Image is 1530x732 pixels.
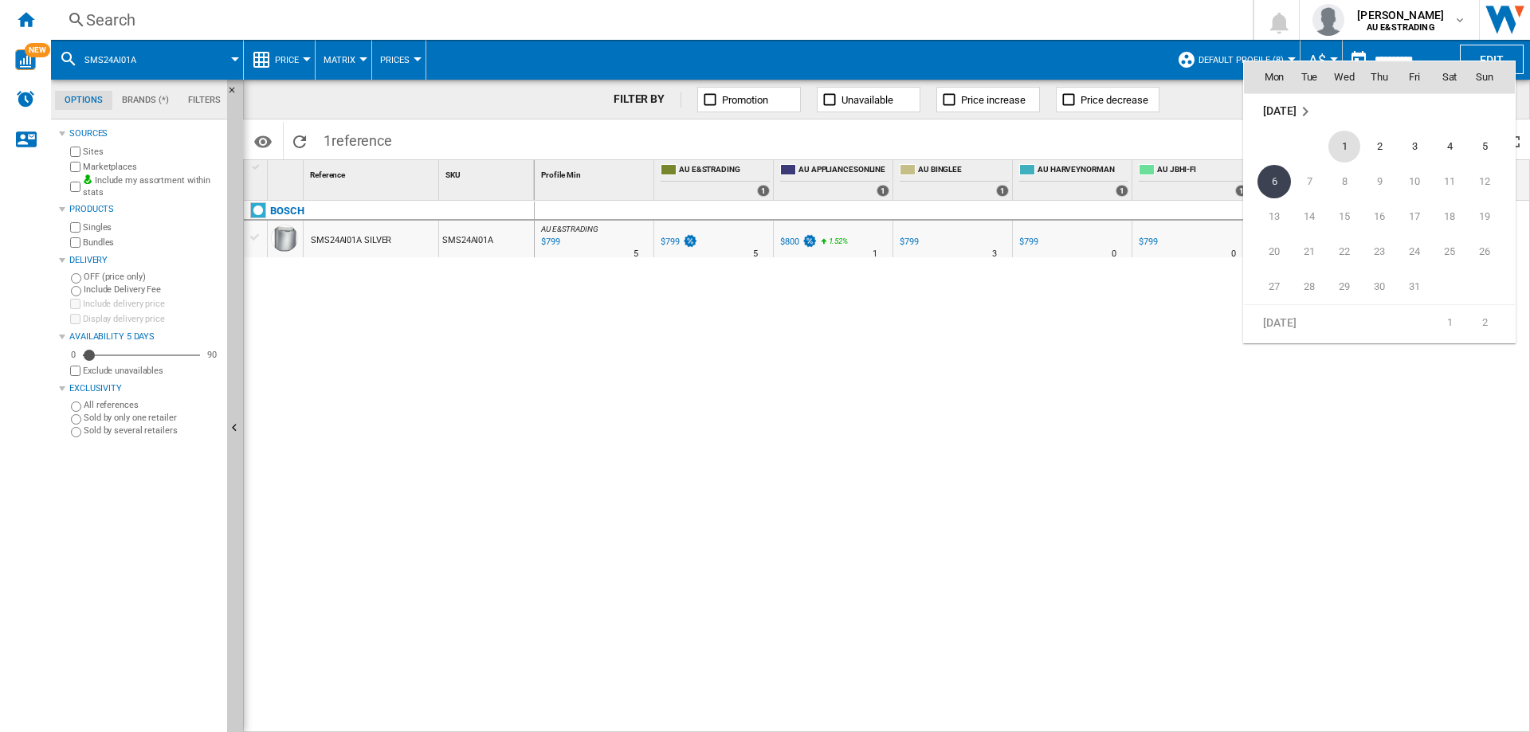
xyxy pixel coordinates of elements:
span: [DATE] [1263,104,1296,117]
td: Thursday October 23 2025 [1362,234,1397,269]
td: Friday October 17 2025 [1397,199,1432,234]
td: Sunday October 26 2025 [1467,234,1515,269]
td: Saturday October 4 2025 [1432,129,1467,164]
tr: Week undefined [1244,93,1515,129]
td: Sunday October 5 2025 [1467,129,1515,164]
td: Sunday October 19 2025 [1467,199,1515,234]
td: Tuesday October 21 2025 [1292,234,1327,269]
td: Friday October 24 2025 [1397,234,1432,269]
td: Saturday November 1 2025 [1432,304,1467,340]
td: Tuesday October 28 2025 [1292,269,1327,305]
tr: Week 1 [1244,129,1515,164]
td: Wednesday October 22 2025 [1327,234,1362,269]
td: Tuesday October 7 2025 [1292,164,1327,199]
td: Monday October 20 2025 [1244,234,1292,269]
td: Sunday October 12 2025 [1467,164,1515,199]
md-calendar: Calendar [1244,61,1515,343]
span: 2 [1363,131,1395,162]
tr: Week 2 [1244,164,1515,199]
tr: Week 5 [1244,269,1515,305]
td: Friday October 31 2025 [1397,269,1432,305]
td: Thursday October 30 2025 [1362,269,1397,305]
td: Wednesday October 29 2025 [1327,269,1362,305]
th: Thu [1362,61,1397,93]
span: 6 [1257,165,1291,198]
td: Saturday October 25 2025 [1432,234,1467,269]
td: Monday October 27 2025 [1244,269,1292,305]
td: October 2025 [1244,93,1515,129]
td: Wednesday October 15 2025 [1327,199,1362,234]
th: Sat [1432,61,1467,93]
td: Thursday October 16 2025 [1362,199,1397,234]
span: 4 [1434,131,1465,162]
td: Saturday October 18 2025 [1432,199,1467,234]
td: Wednesday October 8 2025 [1327,164,1362,199]
td: Tuesday October 14 2025 [1292,199,1327,234]
td: Thursday October 2 2025 [1362,129,1397,164]
td: Wednesday October 1 2025 [1327,129,1362,164]
tr: Week 4 [1244,234,1515,269]
th: Mon [1244,61,1292,93]
span: [DATE] [1263,315,1296,328]
th: Sun [1467,61,1515,93]
th: Wed [1327,61,1362,93]
span: 1 [1328,131,1360,162]
span: 3 [1399,131,1430,162]
td: Sunday November 2 2025 [1467,304,1515,340]
td: Friday October 3 2025 [1397,129,1432,164]
td: Thursday October 9 2025 [1362,164,1397,199]
td: Monday October 13 2025 [1244,199,1292,234]
tr: Week 1 [1244,304,1515,340]
td: Monday October 6 2025 [1244,164,1292,199]
th: Tue [1292,61,1327,93]
span: 5 [1469,131,1501,162]
tr: Week 3 [1244,199,1515,234]
td: Saturday October 11 2025 [1432,164,1467,199]
th: Fri [1397,61,1432,93]
td: Friday October 10 2025 [1397,164,1432,199]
